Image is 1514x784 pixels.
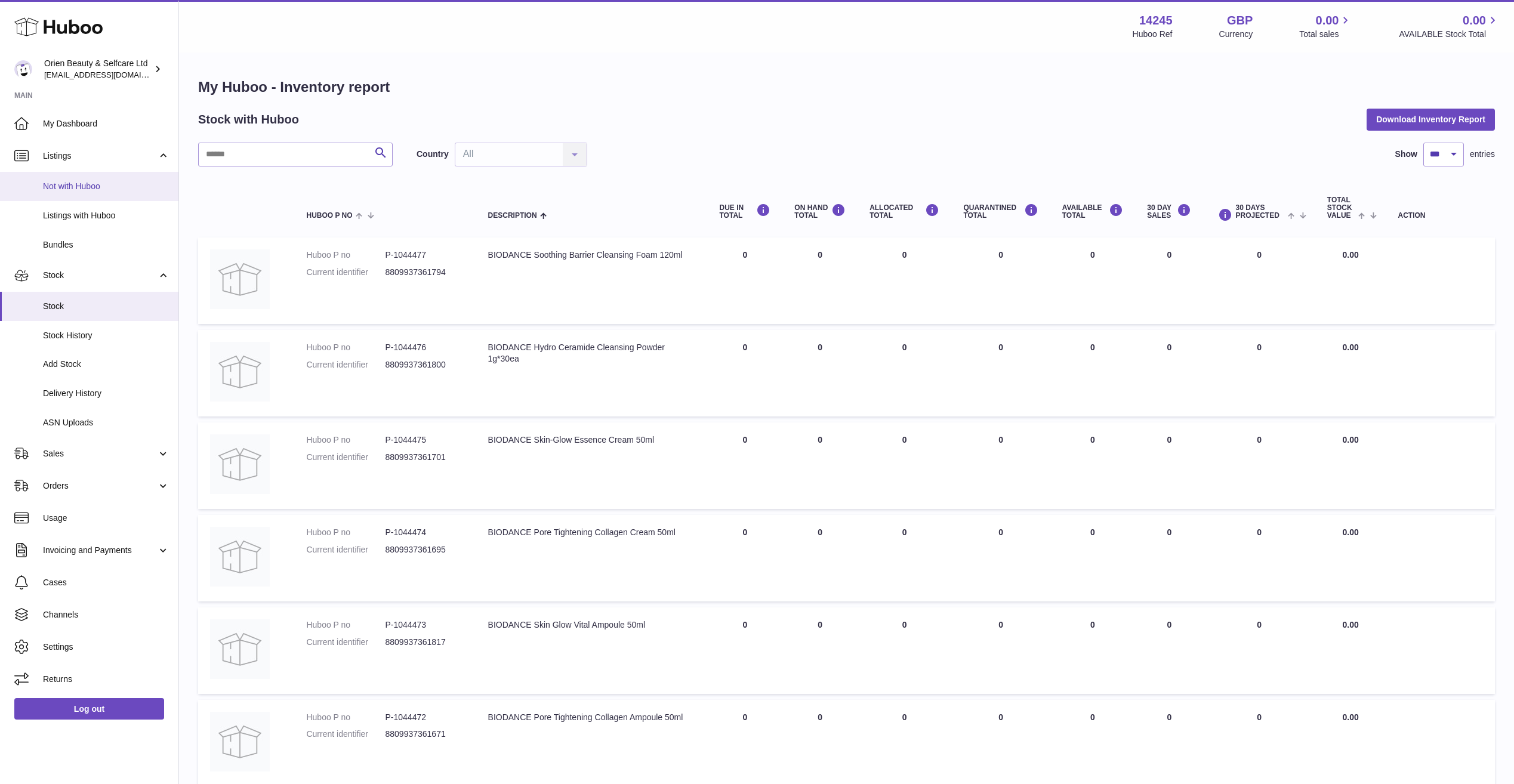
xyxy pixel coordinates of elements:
[998,620,1003,629] span: 0
[782,330,858,416] td: 0
[1147,203,1191,220] div: 30 DAY SALES
[43,448,157,459] span: Sales
[858,607,951,694] td: 0
[43,210,169,221] span: Listings with Huboo
[1135,237,1203,324] td: 0
[210,249,270,309] img: product image
[386,452,464,463] dd: 8809937361701
[1062,203,1123,220] div: AVAILABLE Total
[43,609,169,621] span: Channels
[43,641,169,653] span: Settings
[14,60,32,78] img: marketplace@orientrade.com
[998,250,1003,260] span: 0
[488,342,696,365] div: BIODANCE Hydro Ceramide Cleansing Powder 1g*30ea
[1203,607,1315,694] td: 0
[1219,29,1253,40] div: Currency
[1299,13,1352,40] a: 0.00 Total sales
[386,249,464,261] dd: P-1044477
[386,729,464,740] dd: 8809937361671
[386,267,464,278] dd: 8809937361794
[1203,237,1315,324] td: 0
[306,249,385,261] dt: Huboo P no
[43,513,169,524] span: Usage
[198,78,1495,97] h1: My Huboo - Inventory report
[306,267,385,278] dt: Current identifier
[43,150,157,162] span: Listings
[1343,527,1359,537] span: 0.00
[1399,29,1500,40] span: AVAILABLE Stock Total
[1203,330,1315,416] td: 0
[1463,13,1486,29] span: 0.00
[386,637,464,648] dd: 8809937361817
[998,712,1003,722] span: 0
[708,330,783,416] td: 0
[1343,620,1359,629] span: 0.00
[417,149,449,160] label: Country
[782,607,858,694] td: 0
[43,270,157,281] span: Stock
[306,527,385,538] dt: Huboo P no
[44,58,152,81] div: Orien Beauty & Selfcare Ltd
[14,698,164,720] a: Log out
[708,515,783,601] td: 0
[198,112,299,128] h2: Stock with Huboo
[1343,250,1359,260] span: 0.00
[386,544,464,555] dd: 8809937361695
[43,359,169,370] span: Add Stock
[1343,435,1359,445] span: 0.00
[306,342,385,353] dt: Huboo P no
[858,330,951,416] td: 0
[708,607,783,694] td: 0
[1050,607,1135,694] td: 0
[1203,422,1315,509] td: 0
[306,544,385,555] dt: Current identifier
[782,237,858,324] td: 0
[306,452,385,463] dt: Current identifier
[858,422,951,509] td: 0
[306,729,385,740] dt: Current identifier
[43,674,169,685] span: Returns
[210,712,270,771] img: product image
[1398,212,1483,220] div: Action
[1139,13,1173,29] strong: 14245
[1316,13,1339,29] span: 0.00
[210,619,270,679] img: product image
[1227,13,1253,29] strong: GBP
[782,422,858,509] td: 0
[386,434,464,446] dd: P-1044475
[794,203,846,220] div: ON HAND Total
[1327,196,1355,220] span: Total stock value
[1133,29,1173,40] div: Huboo Ref
[1050,330,1135,416] td: 0
[386,342,464,353] dd: P-1044476
[1235,204,1284,220] span: 30 DAYS PROJECTED
[1203,515,1315,601] td: 0
[1135,515,1203,601] td: 0
[43,417,169,428] span: ASN Uploads
[44,70,175,79] span: [EMAIL_ADDRESS][DOMAIN_NAME]
[306,359,385,371] dt: Current identifier
[488,249,696,261] div: BIODANCE Soothing Barrier Cleansing Foam 120ml
[1299,29,1352,40] span: Total sales
[43,181,169,192] span: Not with Huboo
[1470,149,1495,160] span: entries
[1050,515,1135,601] td: 0
[43,301,169,312] span: Stock
[998,435,1003,445] span: 0
[488,619,696,631] div: BIODANCE Skin Glow Vital Ampoule 50ml
[306,712,385,723] dt: Huboo P no
[869,203,939,220] div: ALLOCATED Total
[386,712,464,723] dd: P-1044472
[386,619,464,631] dd: P-1044473
[1395,149,1417,160] label: Show
[43,545,157,556] span: Invoicing and Payments
[1135,330,1203,416] td: 0
[306,212,352,220] span: Huboo P no
[306,434,385,446] dt: Huboo P no
[1050,422,1135,509] td: 0
[43,388,169,399] span: Delivery History
[488,212,537,220] span: Description
[43,330,169,341] span: Stock History
[306,619,385,631] dt: Huboo P no
[963,203,1038,220] div: QUARANTINED Total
